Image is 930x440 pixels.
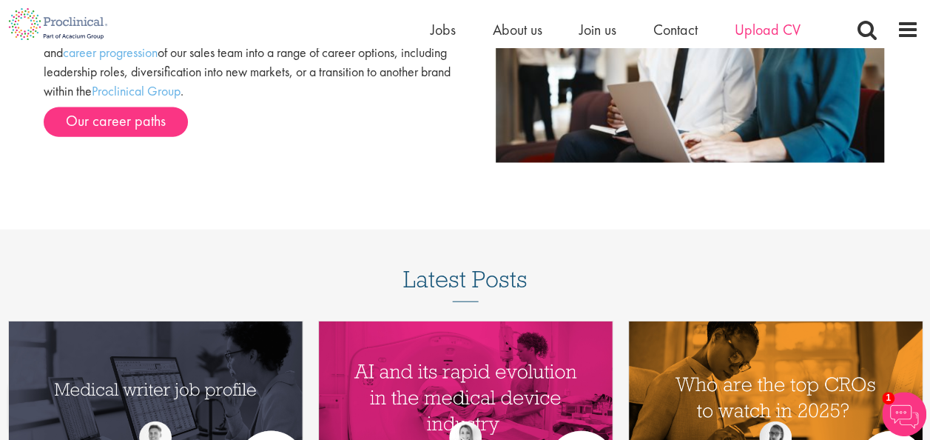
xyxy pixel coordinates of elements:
a: Jobs [431,20,456,39]
span: 1 [882,392,894,404]
a: Our career paths [44,107,188,137]
a: Proclinical Group [92,82,181,99]
a: Upload CV [735,20,801,39]
img: Chatbot [882,392,926,436]
h3: Latest Posts [403,267,528,302]
a: Contact [653,20,698,39]
a: Join us [579,20,616,39]
a: career progression [63,44,158,61]
a: About us [493,20,542,39]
